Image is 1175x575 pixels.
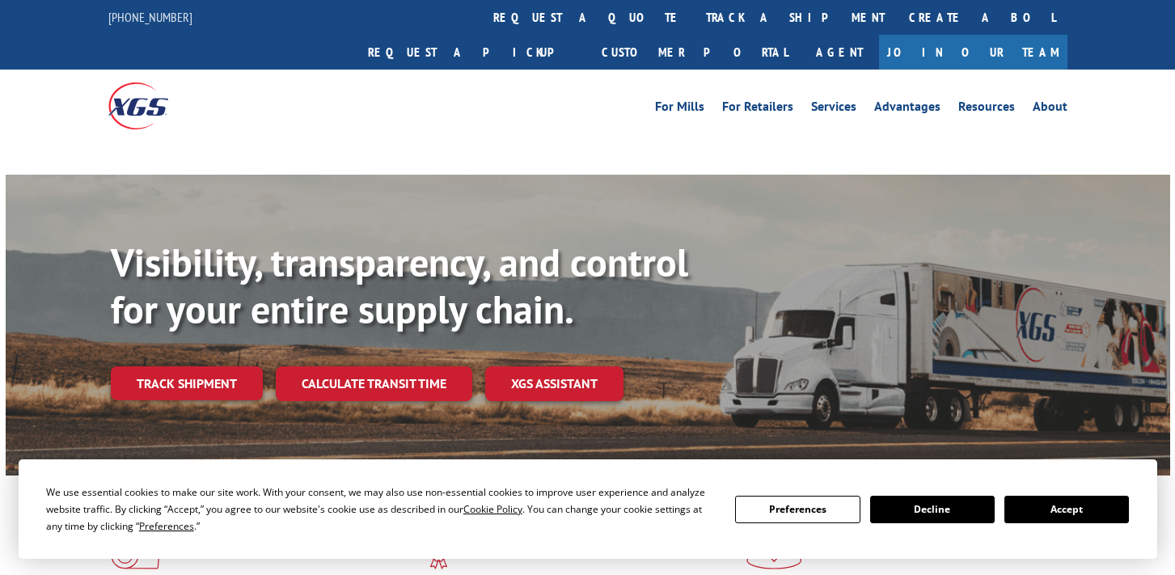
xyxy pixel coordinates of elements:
[879,35,1067,70] a: Join Our Team
[800,35,879,70] a: Agent
[463,502,522,516] span: Cookie Policy
[722,100,793,118] a: For Retailers
[870,496,995,523] button: Decline
[356,35,590,70] a: Request a pickup
[108,9,192,25] a: [PHONE_NUMBER]
[590,35,800,70] a: Customer Portal
[655,100,704,118] a: For Mills
[811,100,856,118] a: Services
[111,237,688,334] b: Visibility, transparency, and control for your entire supply chain.
[485,366,623,401] a: XGS ASSISTANT
[111,366,263,400] a: Track shipment
[139,519,194,533] span: Preferences
[1004,496,1129,523] button: Accept
[46,484,716,535] div: We use essential cookies to make our site work. With your consent, we may also use non-essential ...
[958,100,1015,118] a: Resources
[1033,100,1067,118] a: About
[874,100,940,118] a: Advantages
[735,496,860,523] button: Preferences
[276,366,472,401] a: Calculate transit time
[19,459,1157,559] div: Cookie Consent Prompt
